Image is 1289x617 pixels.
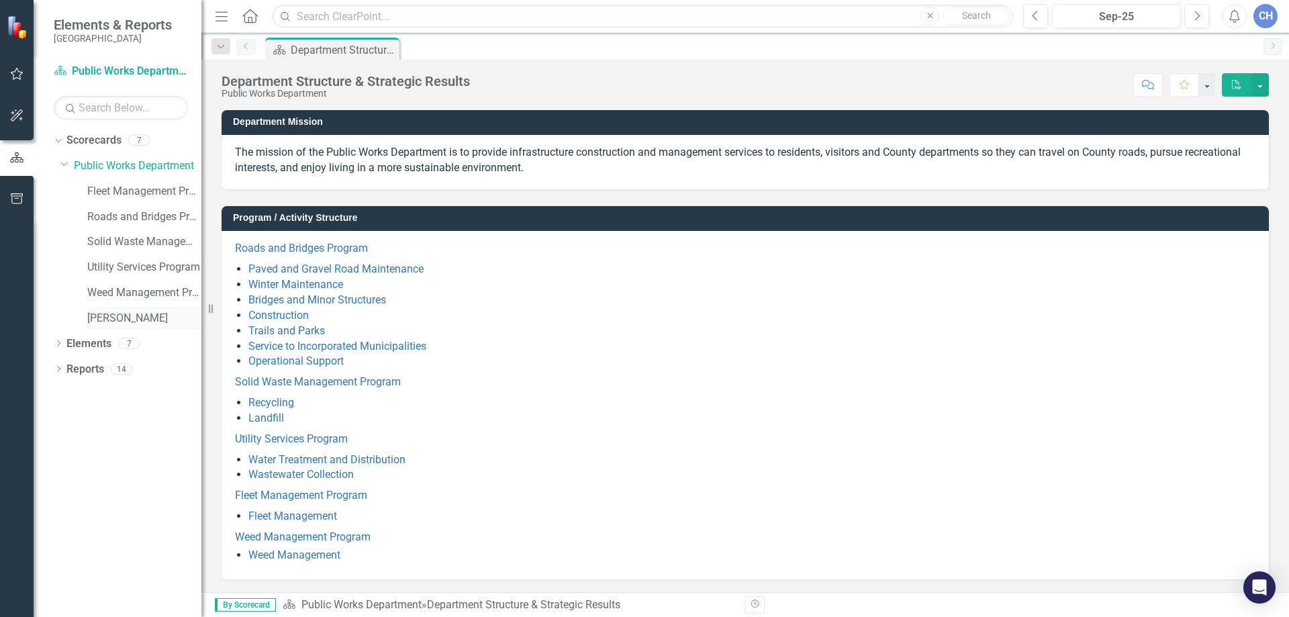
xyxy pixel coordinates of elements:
span: Elements & Reports [54,17,172,33]
a: Roads and Bridges Program [87,209,201,225]
div: Department Structure & Strategic Results [222,74,470,89]
input: Search ClearPoint... [272,5,1013,28]
p: The mission of the Public Works Department is to provide infrastructure construction and manageme... [235,145,1255,176]
a: Winter Maintenance [248,278,343,291]
a: Public Works Department [54,64,188,79]
a: Fleet Management [248,510,337,522]
div: Open Intercom Messenger [1243,571,1276,604]
div: Public Works Department [222,89,470,99]
a: Utility Services Program [87,260,201,275]
a: Utility Services Program [235,432,348,445]
button: Search [943,7,1010,26]
a: [PERSON_NAME] [87,311,201,326]
a: Fleet Management Program [87,184,201,199]
h3: Department Mission [233,117,1262,127]
div: Department Structure & Strategic Results [291,42,396,58]
a: Water Treatment and Distribution [248,453,405,466]
a: Trails and Parks [248,324,325,337]
img: ClearPoint Strategy [7,15,30,39]
div: 7 [128,135,150,146]
a: Landfill [248,412,284,424]
a: Solid Waste Management Program [87,234,201,250]
div: 14 [111,363,132,375]
a: Weed Management Program [235,530,371,543]
input: Search Below... [54,96,188,120]
a: Weed Management Program [87,285,201,301]
div: 7 [118,338,140,349]
a: Fleet Management Program [235,489,367,502]
a: Public Works Department [301,598,422,611]
a: Wastewater Collection [248,468,354,481]
a: Roads and Bridges Program [235,242,368,254]
small: [GEOGRAPHIC_DATA] [54,33,172,44]
span: Search [962,10,991,21]
a: Public Works Department [74,158,201,174]
div: Sep-25 [1057,9,1176,25]
a: Solid Waste Management Program [235,375,401,388]
button: CH [1253,4,1278,28]
h3: Program / Activity Structure [233,213,1262,223]
div: » [283,598,735,613]
a: Bridges and Minor Structures [248,293,386,306]
span: By Scorecard [215,598,276,612]
a: Operational Support [248,354,344,367]
a: Scorecards [66,133,122,148]
a: Paved and Gravel Road Maintenance [248,263,424,275]
a: Construction [248,309,309,322]
a: Reports [66,362,104,377]
div: Department Structure & Strategic Results [427,598,620,611]
a: Service to Incorporated Municipalities [248,340,426,352]
a: Recycling [248,396,294,409]
a: Weed Management [248,549,340,561]
button: Sep-25 [1052,4,1181,28]
a: Elements [66,336,111,352]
